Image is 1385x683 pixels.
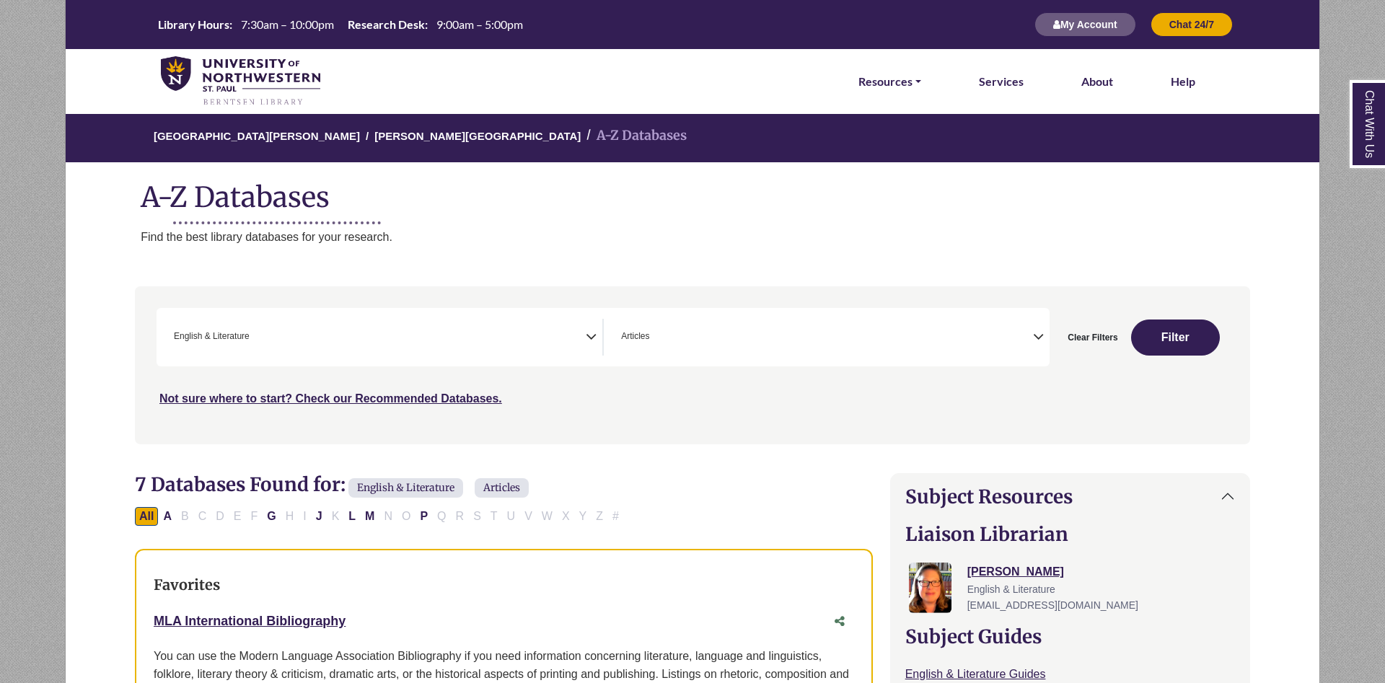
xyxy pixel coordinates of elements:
[342,17,428,32] th: Research Desk:
[312,507,327,526] button: Filter Results J
[905,523,1235,545] h2: Liaison Librarian
[967,583,1055,595] span: English & Literature
[615,330,649,343] li: Articles
[1131,320,1221,356] button: Submit for Search Results
[415,507,432,526] button: Filter Results P
[344,507,360,526] button: Filter Results L
[154,128,360,142] a: [GEOGRAPHIC_DATA][PERSON_NAME]
[891,474,1249,519] button: Subject Resources
[858,72,921,91] a: Resources
[174,330,250,343] span: English & Literature
[135,472,346,496] span: 7 Databases Found for:
[475,478,529,498] span: Articles
[1058,320,1127,356] button: Clear Filters
[979,72,1024,91] a: Services
[1151,12,1233,37] button: Chat 24/7
[154,614,346,628] a: MLA International Bibliography
[967,565,1064,578] a: [PERSON_NAME]
[1034,12,1136,37] button: My Account
[436,17,523,31] span: 9:00am – 5:00pm
[241,17,334,31] span: 7:30am – 10:00pm
[152,17,529,30] table: Hours Today
[141,228,1319,247] p: Find the best library databases for your research.
[168,330,250,343] li: English & Literature
[825,608,854,635] button: Share this database
[263,507,280,526] button: Filter Results G
[1171,72,1195,91] a: Help
[653,332,659,344] textarea: Search
[374,128,581,142] a: [PERSON_NAME][GEOGRAPHIC_DATA]
[252,332,259,344] textarea: Search
[152,17,233,32] th: Library Hours:
[361,507,379,526] button: Filter Results M
[161,56,320,107] img: library_home
[1081,72,1113,91] a: About
[65,113,1319,162] nav: breadcrumb
[159,507,176,526] button: Filter Results A
[1034,18,1136,30] a: My Account
[135,507,158,526] button: All
[154,576,854,594] h3: Favorites
[152,17,529,33] a: Hours Today
[621,330,649,343] span: Articles
[905,625,1235,648] h2: Subject Guides
[348,478,463,498] span: English & Literature
[135,509,625,521] div: Alpha-list to filter by first letter of database name
[581,125,687,146] li: A-Z Databases
[967,599,1138,611] span: [EMAIL_ADDRESS][DOMAIN_NAME]
[159,392,502,405] a: Not sure where to start? Check our Recommended Databases.
[1151,18,1233,30] a: Chat 24/7
[66,169,1319,213] h1: A-Z Databases
[905,668,1046,680] a: English & Literature Guides
[135,286,1250,444] nav: Search filters
[909,563,952,613] img: Jessica Moore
